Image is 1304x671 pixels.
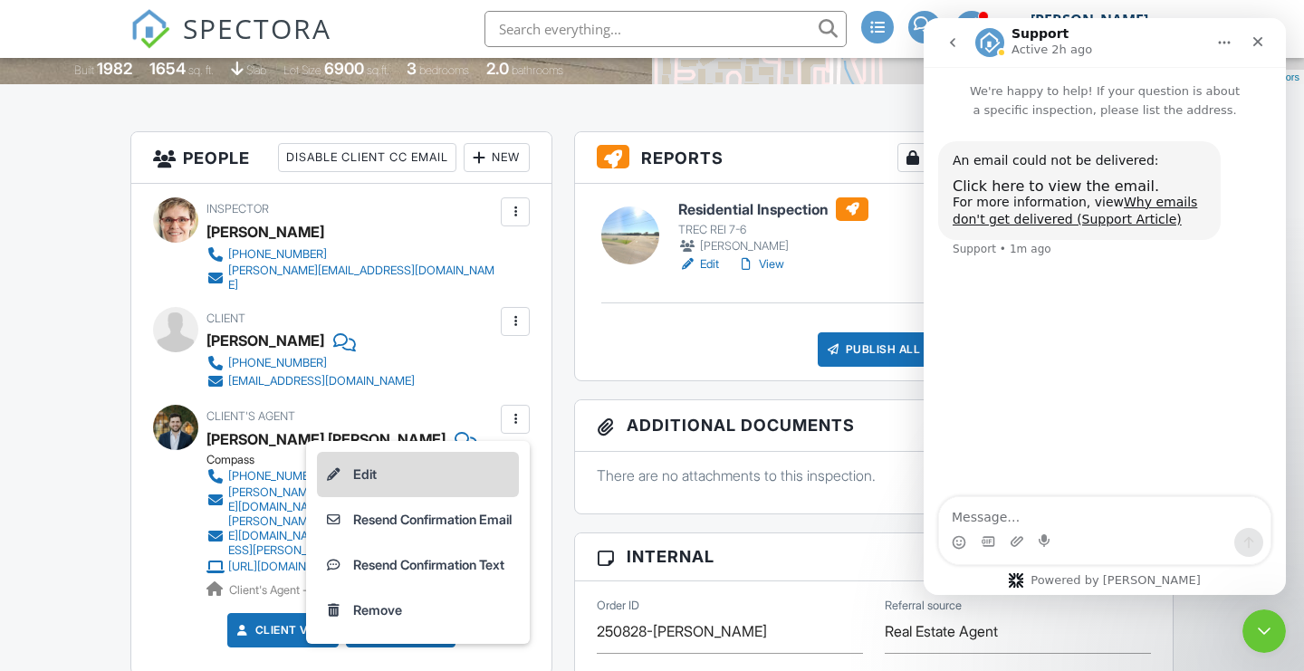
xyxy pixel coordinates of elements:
p: There are no attachments to this inspection. [597,465,1151,485]
div: [PERSON_NAME] [206,218,324,245]
a: Edit [317,452,519,497]
div: Locked [897,143,983,172]
div: [PHONE_NUMBER] [228,247,327,262]
a: Resend Confirmation Text [317,542,519,588]
div: Compass [206,453,511,467]
div: [PERSON_NAME] [1031,11,1148,29]
img: The Best Home Inspection Software - Spectora [130,9,170,49]
h3: Internal [575,533,1173,580]
a: [PHONE_NUMBER] [206,245,496,264]
a: Edit [678,255,719,273]
a: [PHONE_NUMBER] [206,354,415,372]
span: Inspector [206,202,269,216]
div: 1654 [149,59,186,78]
div: Publish All [818,332,931,367]
a: [PERSON_NAME][EMAIL_ADDRESS][PERSON_NAME][DOMAIN_NAME], [PERSON_NAME][EMAIL_ADDRESS][PERSON_NAME]... [206,514,496,558]
div: 3 [407,59,417,78]
a: [PERSON_NAME] [PERSON_NAME] [206,426,446,453]
div: [PHONE_NUMBER] [228,356,327,370]
div: [EMAIL_ADDRESS][DOMAIN_NAME] [228,374,415,388]
span: Client [206,312,245,325]
span: Lot Size [283,63,321,77]
div: [PERSON_NAME] [206,327,324,354]
a: SPECTORA [130,24,331,62]
span: slab [246,63,266,77]
span: sq. ft. [188,63,214,77]
div: TREC REI 7-6 [678,223,868,237]
div: New [464,143,530,172]
div: 2.0 [486,59,509,78]
div: [PERSON_NAME][EMAIL_ADDRESS][PERSON_NAME][DOMAIN_NAME], [PERSON_NAME][EMAIL_ADDRESS][PERSON_NAME]... [228,514,496,558]
label: Order ID [597,598,639,614]
input: Search everything... [484,11,847,47]
a: [PERSON_NAME][EMAIL_ADDRESS][DOMAIN_NAME] [206,264,496,292]
div: [PERSON_NAME][EMAIL_ADDRESS][PERSON_NAME][DOMAIN_NAME] [228,485,496,514]
span: sq.ft. [367,63,389,77]
a: Client View [234,621,330,639]
a: [PERSON_NAME][EMAIL_ADDRESS][PERSON_NAME][DOMAIN_NAME] [206,485,496,514]
iframe: Intercom live chat [924,18,1286,595]
span: Client's Agent - [229,583,318,597]
a: Resend Confirmation Email [317,497,519,542]
div: [PERSON_NAME][EMAIL_ADDRESS][DOMAIN_NAME] [228,264,496,292]
h6: Residential Inspection [678,197,868,221]
a: View [737,255,784,273]
a: Remove [317,588,519,633]
span: bathrooms [512,63,563,77]
a: Residential Inspection TREC REI 7-6 [PERSON_NAME] [678,197,868,255]
h3: Reports [575,132,1173,184]
div: [URL][DOMAIN_NAME][PERSON_NAME] [228,560,436,574]
a: [PHONE_NUMBER] [206,467,496,485]
div: 1982 [97,59,132,78]
div: Disable Client CC Email [278,143,456,172]
a: [URL][DOMAIN_NAME][PERSON_NAME] [206,558,496,576]
iframe: Intercom live chat [1242,609,1286,653]
h3: Additional Documents [575,400,1173,452]
h3: People [131,132,551,184]
span: SPECTORA [183,9,331,47]
label: Referral source [885,598,962,614]
span: Built [74,63,94,77]
div: [PERSON_NAME] [678,237,868,255]
a: [EMAIL_ADDRESS][DOMAIN_NAME] [206,372,415,390]
span: bedrooms [419,63,469,77]
div: 6900 [324,59,364,78]
span: Client's Agent [206,409,295,423]
div: [PHONE_NUMBER] [228,469,327,484]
